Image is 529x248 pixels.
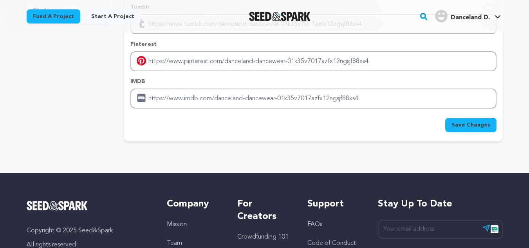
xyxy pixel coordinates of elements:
h5: For Creators [237,198,292,223]
a: Danceland D.'s Profile [433,8,502,22]
h5: Support [307,198,362,210]
input: Enter pinterest profile link [130,51,496,71]
input: Enter IMDB profile link [130,89,496,109]
img: pinterest-mobile.svg [137,56,146,65]
h5: Company [167,198,221,210]
p: Copyright © 2025 Seed&Spark [27,226,152,235]
a: Code of Conduct [307,240,356,246]
img: Seed&Spark Logo Dark Mode [249,12,311,21]
span: Danceland D. [451,14,490,21]
a: Seed&Spark Homepage [249,12,311,21]
span: Danceland D.'s Profile [433,8,502,25]
img: user.png [435,10,448,22]
p: Pinterest [130,40,496,48]
button: Save Changes [445,118,497,132]
span: Save Changes [451,121,490,129]
a: Seed&Spark Homepage [27,201,152,210]
a: Fund a project [27,9,80,24]
img: Seed&Spark Logo [27,201,88,210]
a: Mission [167,221,187,228]
a: Crowdfunding 101 [237,234,289,240]
p: IMDB [130,78,496,85]
img: imdb.svg [137,93,146,103]
a: Start a project [85,9,141,24]
a: FAQs [307,221,322,228]
div: Danceland D.'s Profile [435,10,490,22]
a: Team [167,240,182,246]
input: Your email address [378,220,503,239]
h5: Stay up to date [378,198,503,210]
